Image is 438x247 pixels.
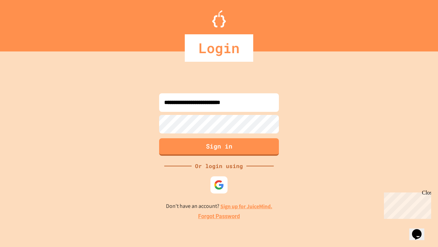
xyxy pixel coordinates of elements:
[159,138,279,156] button: Sign in
[409,220,431,240] iframe: chat widget
[198,212,240,221] a: Forgot Password
[3,3,47,44] div: Chat with us now!Close
[214,180,224,190] img: google-icon.svg
[185,34,253,62] div: Login
[192,162,246,170] div: Or login using
[212,10,226,27] img: Logo.svg
[166,202,272,211] p: Don't have an account?
[381,190,431,219] iframe: chat widget
[220,203,272,210] a: Sign up for JuiceMind.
